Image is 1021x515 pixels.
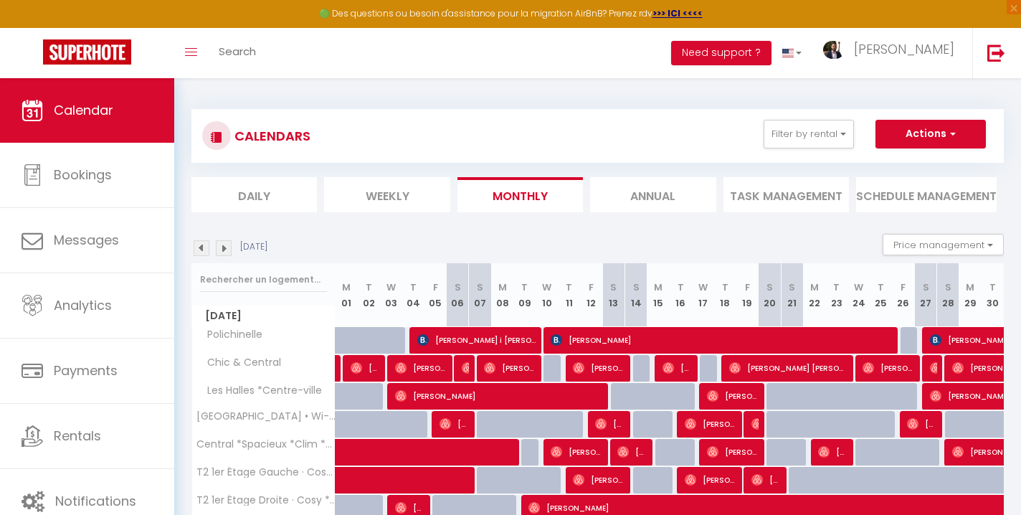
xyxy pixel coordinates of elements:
abbr: S [633,280,640,294]
abbr: S [789,280,795,294]
th: 25 [870,263,892,327]
span: [PERSON_NAME] [PERSON_NAME] [729,354,847,382]
th: 28 [937,263,959,327]
th: 04 [402,263,424,327]
abbr: F [901,280,906,294]
span: [PERSON_NAME] [751,410,759,438]
img: logout [987,44,1005,62]
li: Schedule Management [856,177,997,212]
th: 29 [959,263,982,327]
a: ... [PERSON_NAME] [812,28,972,78]
span: T2 1er Étage Droite · Cosy *Central *Calme *3 Couchages *Wi-Fi *Smart TV [194,495,338,506]
abbr: M [342,280,351,294]
abbr: M [966,280,974,294]
abbr: T [410,280,417,294]
span: Analytics [54,296,112,314]
th: 05 [424,263,447,327]
th: 13 [602,263,625,327]
th: 21 [781,263,803,327]
span: [PERSON_NAME] [573,354,625,382]
span: [PERSON_NAME] [907,410,936,438]
span: Polichinelle [194,327,266,343]
span: [PERSON_NAME] [685,466,736,493]
span: [PERSON_NAME] [440,410,469,438]
span: [PERSON_NAME] [818,438,847,466]
th: 10 [536,263,558,327]
span: [PERSON_NAME] [617,438,647,466]
th: 03 [380,263,402,327]
span: [PERSON_NAME] [551,326,891,354]
span: Payments [54,362,118,379]
abbr: T [989,280,996,294]
th: 20 [759,263,781,327]
li: Annual [590,177,716,212]
span: [PERSON_NAME] [685,410,736,438]
span: [PERSON_NAME] [707,382,759,410]
li: Daily [191,177,317,212]
li: Monthly [457,177,583,212]
span: [PERSON_NAME] [707,438,759,466]
span: Calendar [54,101,113,119]
th: 12 [580,263,602,327]
span: [PERSON_NAME] [462,354,469,382]
img: Super Booking [43,39,131,65]
abbr: T [833,280,840,294]
th: 11 [558,263,580,327]
abbr: M [654,280,663,294]
img: ... [823,41,845,59]
h3: CALENDARS [231,120,310,152]
button: Price management [883,234,1004,255]
th: 23 [825,263,847,327]
span: Les Halles *Centre-ville [194,383,326,399]
abbr: F [589,280,594,294]
abbr: S [923,280,929,294]
span: [PERSON_NAME] i [PERSON_NAME] [417,326,536,354]
abbr: T [521,280,528,294]
th: 08 [491,263,513,327]
th: 27 [915,263,937,327]
button: Actions [875,120,986,148]
abbr: T [878,280,884,294]
abbr: F [433,280,438,294]
span: [PERSON_NAME] [395,382,602,410]
abbr: S [455,280,461,294]
span: [PERSON_NAME] [930,354,937,382]
span: Bookings [54,166,112,184]
span: Central *Spacieux *Clim *Wi-Fi *Terrasse Privée [194,439,338,450]
a: >>> ICI <<<< [652,7,703,19]
th: 19 [736,263,759,327]
span: [PERSON_NAME] [863,354,914,382]
abbr: F [745,280,750,294]
abbr: M [498,280,507,294]
th: 22 [803,263,825,327]
span: [PERSON_NAME] [395,354,447,382]
abbr: W [386,280,396,294]
button: Filter by rental [764,120,854,148]
span: Search [219,44,256,59]
button: Need support ? [671,41,771,65]
abbr: W [698,280,708,294]
span: T2 1er Étage Gauche · Cosy *Central *Calme *3 Couchages *Wi-Fi *Smart TV [194,467,338,478]
span: [PERSON_NAME] [751,466,781,493]
th: 24 [847,263,870,327]
th: 02 [358,263,380,327]
th: 09 [513,263,536,327]
th: 14 [625,263,647,327]
span: [PERSON_NAME] [573,466,625,493]
th: 30 [982,263,1004,327]
span: Notifications [55,492,136,510]
abbr: S [945,280,951,294]
span: Rentals [54,427,101,445]
span: [PERSON_NAME]-Tarrieu [595,410,625,438]
abbr: S [477,280,483,294]
input: Rechercher un logement... [200,267,327,293]
th: 18 [714,263,736,327]
span: [DATE] [192,306,335,326]
span: Messages [54,231,119,249]
abbr: T [366,280,372,294]
abbr: T [678,280,684,294]
abbr: S [766,280,773,294]
abbr: M [810,280,819,294]
span: [PERSON_NAME] [484,354,536,382]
